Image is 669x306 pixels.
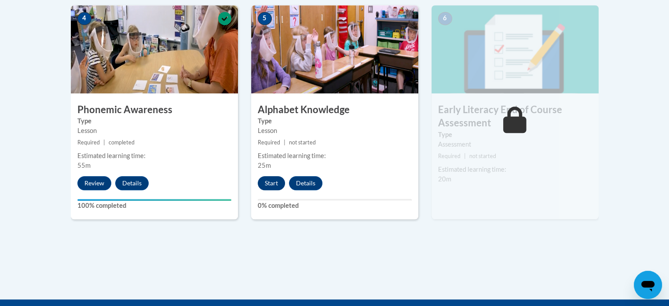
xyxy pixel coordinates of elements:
label: Type [438,130,592,140]
h3: Early Literacy End of Course Assessment [431,103,599,130]
span: not started [289,139,316,146]
div: Estimated learning time: [258,151,412,161]
div: Lesson [258,126,412,136]
span: Required [438,153,461,159]
button: Details [115,176,149,190]
label: 100% completed [77,201,231,210]
span: | [284,139,285,146]
button: Review [77,176,111,190]
span: 4 [77,12,91,25]
img: Course Image [431,5,599,93]
span: 5 [258,12,272,25]
div: Assessment [438,140,592,149]
iframe: Button to launch messaging window [634,271,662,299]
span: Required [77,139,100,146]
img: Course Image [71,5,238,93]
span: 6 [438,12,452,25]
h3: Alphabet Knowledge [251,103,418,117]
span: | [103,139,105,146]
span: Required [258,139,280,146]
img: Course Image [251,5,418,93]
div: Estimated learning time: [438,165,592,174]
span: completed [109,139,135,146]
label: Type [77,116,231,126]
span: not started [469,153,496,159]
button: Start [258,176,285,190]
label: Type [258,116,412,126]
div: Estimated learning time: [77,151,231,161]
label: 0% completed [258,201,412,210]
button: Details [289,176,322,190]
div: Your progress [77,199,231,201]
span: 25m [258,162,271,169]
span: 55m [77,162,91,169]
div: Lesson [77,126,231,136]
span: | [464,153,466,159]
span: 20m [438,175,451,183]
h3: Phonemic Awareness [71,103,238,117]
